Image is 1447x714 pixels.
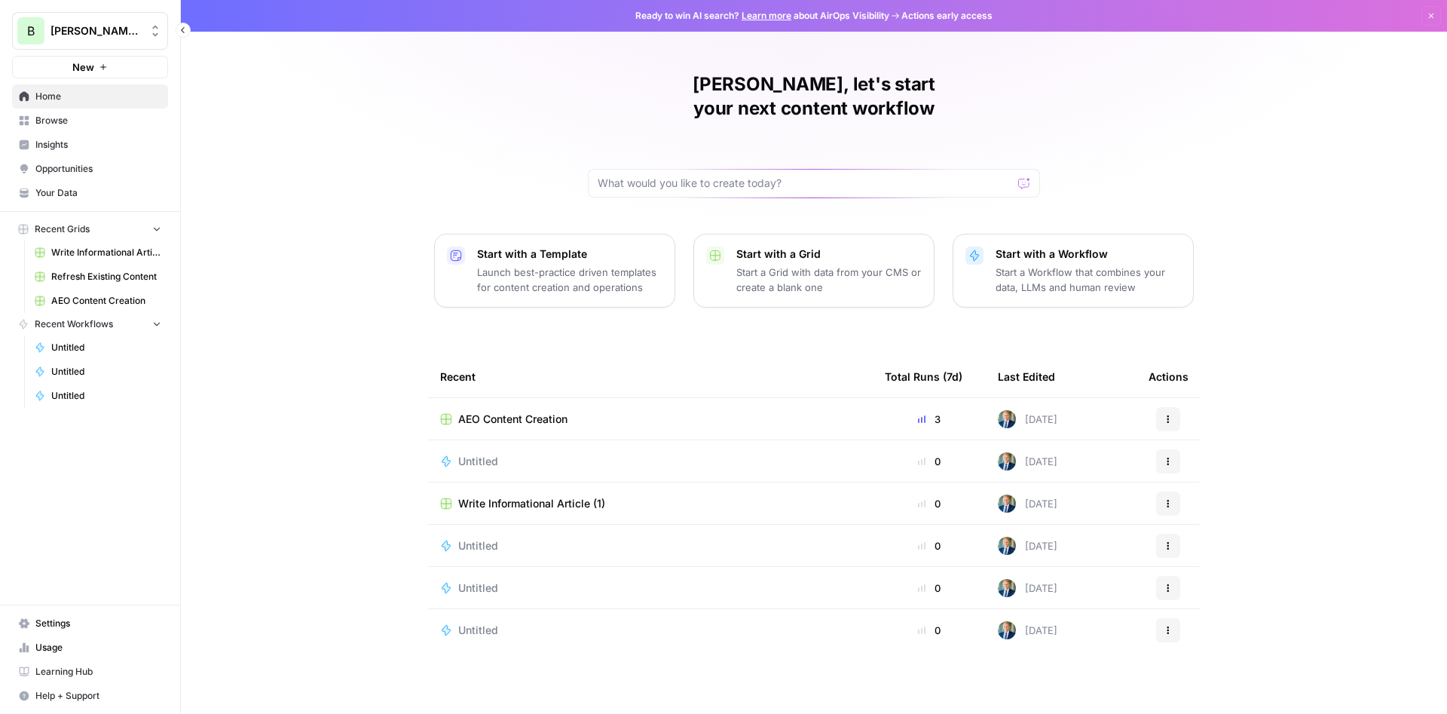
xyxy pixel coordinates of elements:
[998,410,1016,428] img: arvzg7vs4x4156nyo4jt3wkd75g5
[440,623,861,638] a: Untitled
[996,265,1181,295] p: Start a Workflow that combines your data, LLMs and human review
[440,356,861,397] div: Recent
[28,336,168,360] a: Untitled
[51,341,161,354] span: Untitled
[998,579,1057,597] div: [DATE]
[35,186,161,200] span: Your Data
[996,247,1181,262] p: Start with a Workflow
[51,294,161,308] span: AEO Content Creation
[51,365,161,378] span: Untitled
[885,496,974,511] div: 0
[35,641,161,654] span: Usage
[736,265,922,295] p: Start a Grid with data from your CMS or create a blank one
[440,538,861,553] a: Untitled
[953,234,1194,308] button: Start with a WorkflowStart a Workflow that combines your data, LLMs and human review
[736,247,922,262] p: Start with a Grid
[12,660,168,684] a: Learning Hub
[35,162,161,176] span: Opportunities
[12,218,168,241] button: Recent Grids
[12,157,168,181] a: Opportunities
[598,176,1012,191] input: What would you like to create today?
[35,114,161,127] span: Browse
[998,621,1016,639] img: arvzg7vs4x4156nyo4jt3wkd75g5
[998,495,1016,513] img: arvzg7vs4x4156nyo4jt3wkd75g5
[12,12,168,50] button: Workspace: Bennett Financials
[12,56,168,78] button: New
[885,454,974,469] div: 0
[35,617,161,630] span: Settings
[440,412,861,427] a: AEO Content Creation
[28,241,168,265] a: Write Informational Article (1)
[27,22,35,40] span: B
[998,410,1057,428] div: [DATE]
[901,9,993,23] span: Actions early access
[434,234,675,308] button: Start with a TemplateLaunch best-practice driven templates for content creation and operations
[12,109,168,133] a: Browse
[885,581,974,596] div: 0
[72,60,94,75] span: New
[885,412,974,427] div: 3
[35,138,161,152] span: Insights
[28,289,168,313] a: AEO Content Creation
[28,384,168,408] a: Untitled
[35,689,161,703] span: Help + Support
[458,581,498,596] span: Untitled
[12,181,168,205] a: Your Data
[12,84,168,109] a: Home
[458,412,567,427] span: AEO Content Creation
[998,452,1016,470] img: arvzg7vs4x4156nyo4jt3wkd75g5
[1149,356,1188,397] div: Actions
[458,454,498,469] span: Untitled
[12,684,168,708] button: Help + Support
[12,133,168,157] a: Insights
[440,581,861,596] a: Untitled
[742,10,791,21] a: Learn more
[28,265,168,289] a: Refresh Existing Content
[35,90,161,103] span: Home
[998,452,1057,470] div: [DATE]
[35,665,161,679] span: Learning Hub
[477,247,662,262] p: Start with a Template
[12,636,168,660] a: Usage
[885,538,974,553] div: 0
[51,389,161,403] span: Untitled
[12,313,168,336] button: Recent Workflows
[12,611,168,636] a: Settings
[998,537,1057,555] div: [DATE]
[635,9,889,23] span: Ready to win AI search? about AirOps Visibility
[440,454,861,469] a: Untitled
[588,72,1040,121] h1: [PERSON_NAME], let's start your next content workflow
[35,222,90,236] span: Recent Grids
[440,496,861,511] a: Write Informational Article (1)
[458,623,498,638] span: Untitled
[998,579,1016,597] img: arvzg7vs4x4156nyo4jt3wkd75g5
[458,496,605,511] span: Write Informational Article (1)
[693,234,935,308] button: Start with a GridStart a Grid with data from your CMS or create a blank one
[885,623,974,638] div: 0
[998,356,1055,397] div: Last Edited
[998,495,1057,513] div: [DATE]
[458,538,498,553] span: Untitled
[998,621,1057,639] div: [DATE]
[28,360,168,384] a: Untitled
[51,270,161,283] span: Refresh Existing Content
[998,537,1016,555] img: arvzg7vs4x4156nyo4jt3wkd75g5
[35,317,113,331] span: Recent Workflows
[50,23,142,38] span: [PERSON_NAME] Financials
[477,265,662,295] p: Launch best-practice driven templates for content creation and operations
[51,246,161,259] span: Write Informational Article (1)
[885,356,962,397] div: Total Runs (7d)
